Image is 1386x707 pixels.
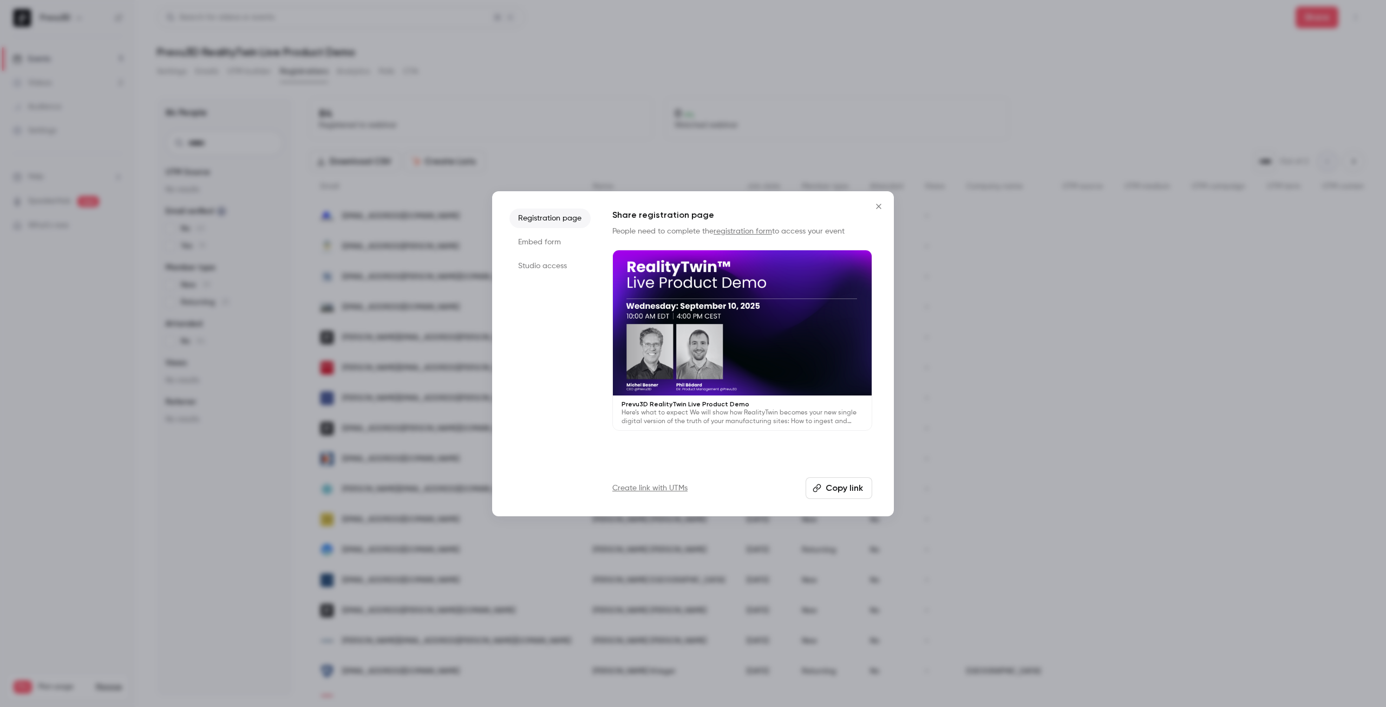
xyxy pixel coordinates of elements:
[612,209,872,222] h1: Share registration page
[806,477,872,499] button: Copy link
[714,228,772,235] a: registration form
[622,400,863,408] p: Prevu3D RealityTwin Live Product Demo
[622,408,863,426] p: Here’s what to expect We will show how RealityTwin becomes your new single digital version of the...
[509,209,591,228] li: Registration page
[868,196,890,217] button: Close
[612,226,872,237] p: People need to complete the to access your event
[612,250,872,431] a: Prevu3D RealityTwin Live Product DemoHere’s what to expect We will show how RealityTwin becomes y...
[509,232,591,252] li: Embed form
[509,256,591,276] li: Studio access
[612,483,688,494] a: Create link with UTMs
